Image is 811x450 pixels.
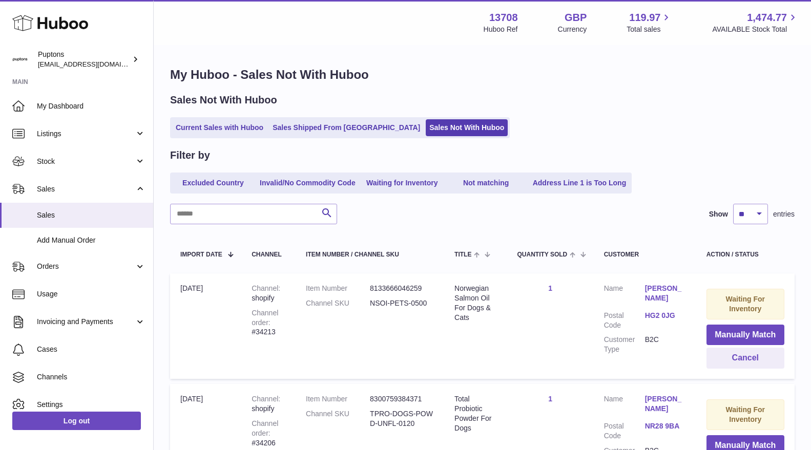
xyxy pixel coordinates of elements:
[604,394,645,416] dt: Name
[37,400,145,410] span: Settings
[454,394,496,433] div: Total Probiotic Powder For Dogs
[170,148,210,162] h2: Filter by
[12,52,28,67] img: hello@puptons.com
[252,284,280,292] strong: Channel
[37,372,145,382] span: Channels
[370,284,434,293] dd: 8133666046259
[747,11,787,25] span: 1,474.77
[529,175,630,191] a: Address Line 1 is Too Long
[370,409,434,428] dd: TPRO-DOGS-POWD-UNFL-0120
[37,210,145,220] span: Sales
[170,273,241,379] td: [DATE]
[709,209,728,219] label: Show
[706,325,784,346] button: Manually Match
[37,184,135,194] span: Sales
[170,67,795,83] h1: My Huboo - Sales Not With Huboo
[454,251,471,258] span: Title
[37,317,135,327] span: Invoicing and Payments
[604,284,645,306] dt: Name
[627,25,672,34] span: Total sales
[37,289,145,299] span: Usage
[180,251,222,258] span: Import date
[517,251,568,258] span: Quantity Sold
[706,348,784,369] button: Cancel
[370,394,434,404] dd: 8300759384371
[645,335,686,354] dd: B2C
[172,175,254,191] a: Excluded Country
[361,175,443,191] a: Waiting for Inventory
[629,11,660,25] span: 119.97
[773,209,795,219] span: entries
[172,119,267,136] a: Current Sales with Huboo
[426,119,508,136] a: Sales Not With Huboo
[484,25,518,34] div: Huboo Ref
[252,309,278,327] strong: Channel order
[306,251,434,258] div: Item Number / Channel SKU
[604,311,645,330] dt: Postal Code
[306,298,370,308] dt: Channel SKU
[548,284,552,292] a: 1
[726,295,765,313] strong: Waiting For Inventory
[712,25,799,34] span: AVAILABLE Stock Total
[37,101,145,111] span: My Dashboard
[38,50,130,69] div: Puptons
[252,419,285,448] div: #34206
[712,11,799,34] a: 1,474.77 AVAILABLE Stock Total
[12,412,141,430] a: Log out
[170,93,277,107] h2: Sales Not With Huboo
[252,308,285,337] div: #34213
[604,335,645,354] dt: Customer Type
[38,60,151,68] span: [EMAIL_ADDRESS][DOMAIN_NAME]
[627,11,672,34] a: 119.97 Total sales
[645,421,686,431] a: NR28 9BA
[604,421,645,441] dt: Postal Code
[454,284,496,323] div: Norwegian Salmon Oil For Dogs & Cats
[445,175,527,191] a: Not matching
[252,419,278,437] strong: Channel order
[269,119,424,136] a: Sales Shipped From [GEOGRAPHIC_DATA]
[706,251,784,258] div: Action / Status
[558,25,587,34] div: Currency
[604,251,686,258] div: Customer
[565,11,587,25] strong: GBP
[306,284,370,293] dt: Item Number
[645,311,686,320] a: HG2 0JG
[306,394,370,404] dt: Item Number
[252,394,285,414] div: shopify
[252,284,285,303] div: shopify
[645,394,686,414] a: [PERSON_NAME]
[252,251,285,258] div: Channel
[548,395,552,403] a: 1
[645,284,686,303] a: [PERSON_NAME]
[489,11,518,25] strong: 13708
[256,175,359,191] a: Invalid/No Commodity Code
[252,395,280,403] strong: Channel
[37,129,135,139] span: Listings
[37,157,135,166] span: Stock
[370,298,434,308] dd: NSOI-PETS-0500
[37,345,145,354] span: Cases
[726,405,765,423] strong: Waiting For Inventory
[37,262,135,271] span: Orders
[37,235,145,245] span: Add Manual Order
[306,409,370,428] dt: Channel SKU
